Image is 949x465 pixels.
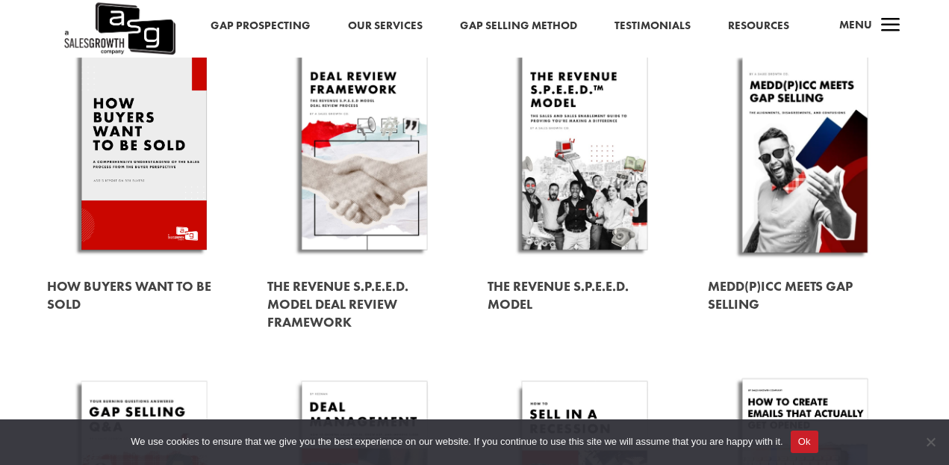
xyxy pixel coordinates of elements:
a: Gap Selling Method [460,16,577,36]
button: Ok [791,431,818,453]
a: Our Services [348,16,423,36]
span: Menu [839,17,872,32]
span: No [923,434,938,449]
span: We use cookies to ensure that we give you the best experience on our website. If you continue to ... [131,434,782,449]
a: Resources [728,16,789,36]
a: Testimonials [614,16,691,36]
span: a [876,11,906,41]
a: Gap Prospecting [211,16,311,36]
